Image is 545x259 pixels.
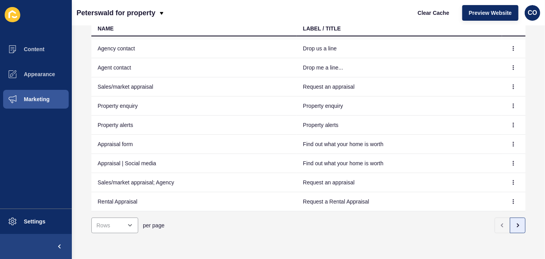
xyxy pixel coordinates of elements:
[528,9,537,17] span: CO
[91,192,297,211] td: Rental Appraisal
[411,5,456,21] button: Clear Cache
[297,192,502,211] td: Request a Rental Appraisal
[91,173,297,192] td: Sales/market appraisal; Agency
[91,135,297,154] td: Appraisal form
[297,173,502,192] td: Request an appraisal
[418,9,449,17] span: Clear Cache
[143,221,164,229] span: per page
[91,39,297,58] td: Agency contact
[91,154,297,173] td: Appraisal | Social media
[91,218,138,233] div: open menu
[297,77,502,96] td: Request an appraisal
[469,9,512,17] span: Preview Website
[297,154,502,173] td: Find out what your home is worth
[91,116,297,135] td: Property alerts
[297,96,502,116] td: Property enquiry
[462,5,518,21] button: Preview Website
[303,25,341,32] div: LABEL / TITLE
[297,58,502,77] td: Drop me a line...
[297,116,502,135] td: Property alerts
[98,25,114,32] div: NAME
[297,135,502,154] td: Find out what your home is worth
[91,58,297,77] td: Agent contact
[297,39,502,58] td: Drop us a line
[91,77,297,96] td: Sales/market appraisal
[77,3,155,23] p: Peterswald for property
[91,96,297,116] td: Property enquiry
